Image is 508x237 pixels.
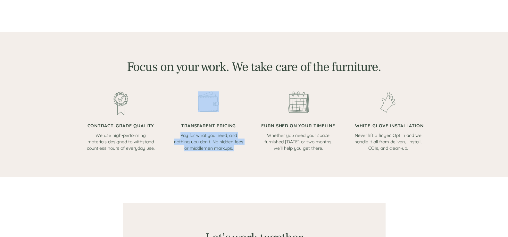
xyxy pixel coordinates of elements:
[354,132,421,151] span: Never lift a finger. Opt in and we handle it all from delivery, install, COIs, and clean-up.
[261,123,335,129] span: FURNISHED ON YOUR TIMELINE
[87,123,154,129] span: CONTRACT-GRADE QUALITY
[65,125,99,138] input: Submit
[127,59,381,75] span: Focus on your work. We take care of the furniture.
[355,123,424,129] span: WHITE-GLOVE INSTALLATION
[264,132,332,151] span: Whether you need your space furnished [DATE] or two months, we’ll help you get there.
[181,123,236,129] span: TRANSPARENT PRICING
[174,132,243,151] span: Pay for what you need, and nothing you don’t. No hidden fees or middlemen markups.
[87,132,155,151] span: We use high-performing materials designed to withstand countless hours of everyday use.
